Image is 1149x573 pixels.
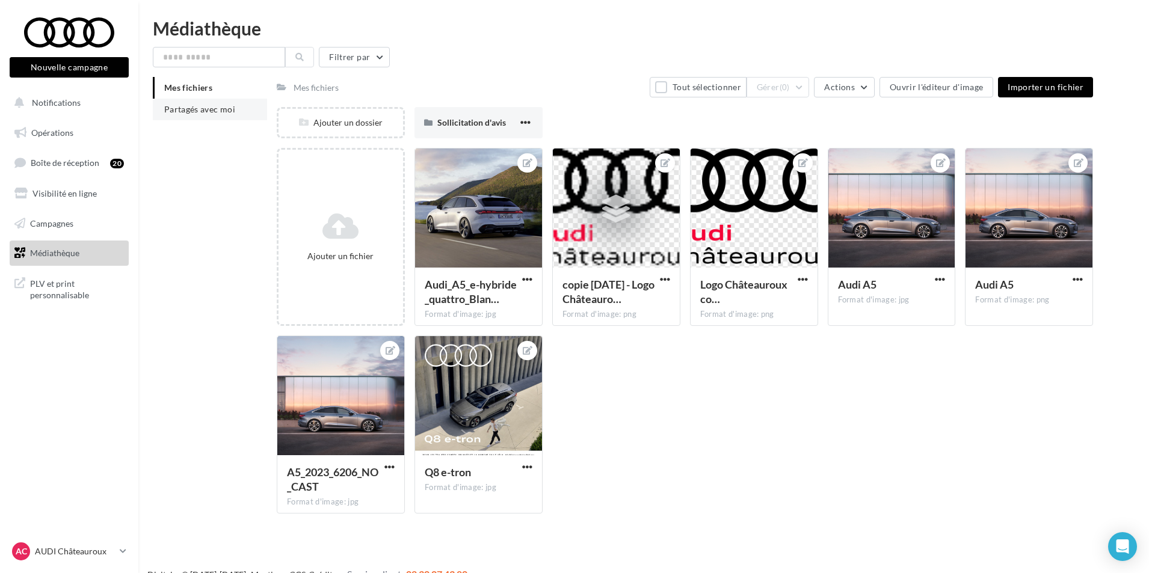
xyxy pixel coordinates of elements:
button: Filtrer par [319,47,390,67]
span: Notifications [32,97,81,108]
div: Format d'image: png [562,309,670,320]
span: AC [16,545,27,557]
span: Opérations [31,127,73,138]
span: Mes fichiers [164,82,212,93]
div: Format d'image: jpg [287,497,395,507]
span: Sollicitation d'avis [437,117,506,127]
span: Importer un fichier [1008,82,1083,92]
button: Importer un fichier [998,77,1093,97]
div: Format d'image: jpg [425,309,532,320]
span: Q8 e-tron [425,465,471,479]
span: Visibilité en ligne [32,188,97,198]
div: Ajouter un dossier [279,117,403,129]
p: AUDI Châteauroux [35,545,115,557]
div: 20 [110,159,124,168]
button: Gérer(0) [747,77,810,97]
button: Notifications [7,90,126,115]
div: Format d'image: png [700,309,808,320]
span: Campagnes [30,218,73,228]
button: Ouvrir l'éditeur d'image [879,77,993,97]
a: Visibilité en ligne [7,181,131,206]
div: Open Intercom Messenger [1108,532,1137,561]
span: (0) [780,82,790,92]
span: Logo Châteauroux couleur [700,278,787,305]
span: PLV et print personnalisable [30,275,124,301]
div: Format d'image: jpg [838,295,946,305]
span: copie 15-05-2025 - Logo Châteauroux couleur [562,278,655,305]
button: Tout sélectionner [650,77,746,97]
span: Audi A5 [975,278,1014,291]
div: Format d'image: png [975,295,1083,305]
span: Médiathèque [30,248,79,258]
a: Boîte de réception20 [7,150,131,176]
span: Boîte de réception [31,158,99,168]
span: Actions [824,82,854,92]
a: Médiathèque [7,241,131,266]
div: Ajouter un fichier [283,250,398,262]
div: Mes fichiers [294,82,339,94]
a: Opérations [7,120,131,146]
a: AC AUDI Châteauroux [10,540,129,563]
span: Partagés avec moi [164,104,235,114]
button: Nouvelle campagne [10,57,129,78]
a: Campagnes [7,211,131,236]
span: Audi A5 [838,278,876,291]
button: Actions [814,77,874,97]
div: Médiathèque [153,19,1135,37]
span: Audi_A5_e-hybride_quattro_Blanc_Glacier (2) [425,278,517,305]
a: PLV et print personnalisable [7,271,131,306]
span: A5_2023_6206_NO_CAST [287,465,378,493]
div: Format d'image: jpg [425,482,532,493]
